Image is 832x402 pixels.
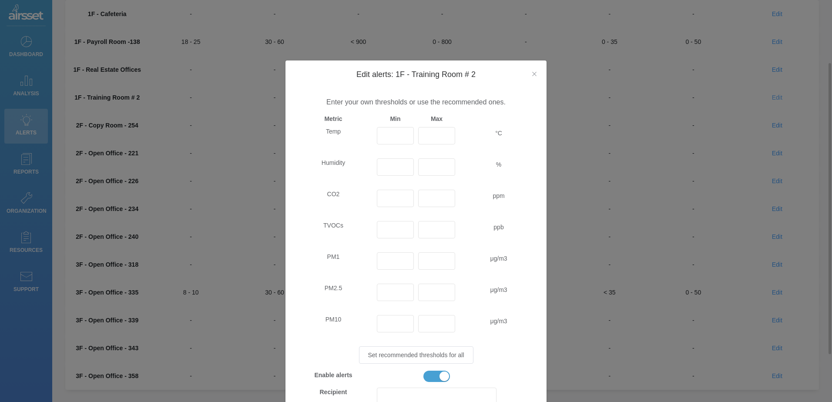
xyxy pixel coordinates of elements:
span: μg/m3 [460,317,538,326]
label: TVOCs [323,221,343,230]
span: Set recommended thresholds for all [368,352,464,358]
strong: Min [390,115,400,122]
strong: Max [431,115,443,122]
label: CO2 [327,190,340,199]
label: Humidity [322,158,345,167]
span: μg/m3 [460,254,538,263]
span: μg/m3 [460,285,538,295]
strong: Metric [324,115,342,122]
span: °C [460,129,538,138]
button: Close [531,69,538,80]
label: Temp [326,127,341,136]
span: Edit alerts: 1F - Training Room # 2 [356,70,476,79]
strong: Recipient [319,389,347,395]
label: PM1 [327,252,340,261]
span: ppb [460,223,538,232]
label: PM2.5 [325,284,342,293]
button: Set recommended thresholds for all [359,346,473,364]
span: ppm [460,191,538,201]
strong: Enable alerts [314,372,352,379]
label: PM10 [325,315,342,324]
p: Enter your own thresholds or use the recommended ones. [294,97,538,107]
span: % [460,160,538,169]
